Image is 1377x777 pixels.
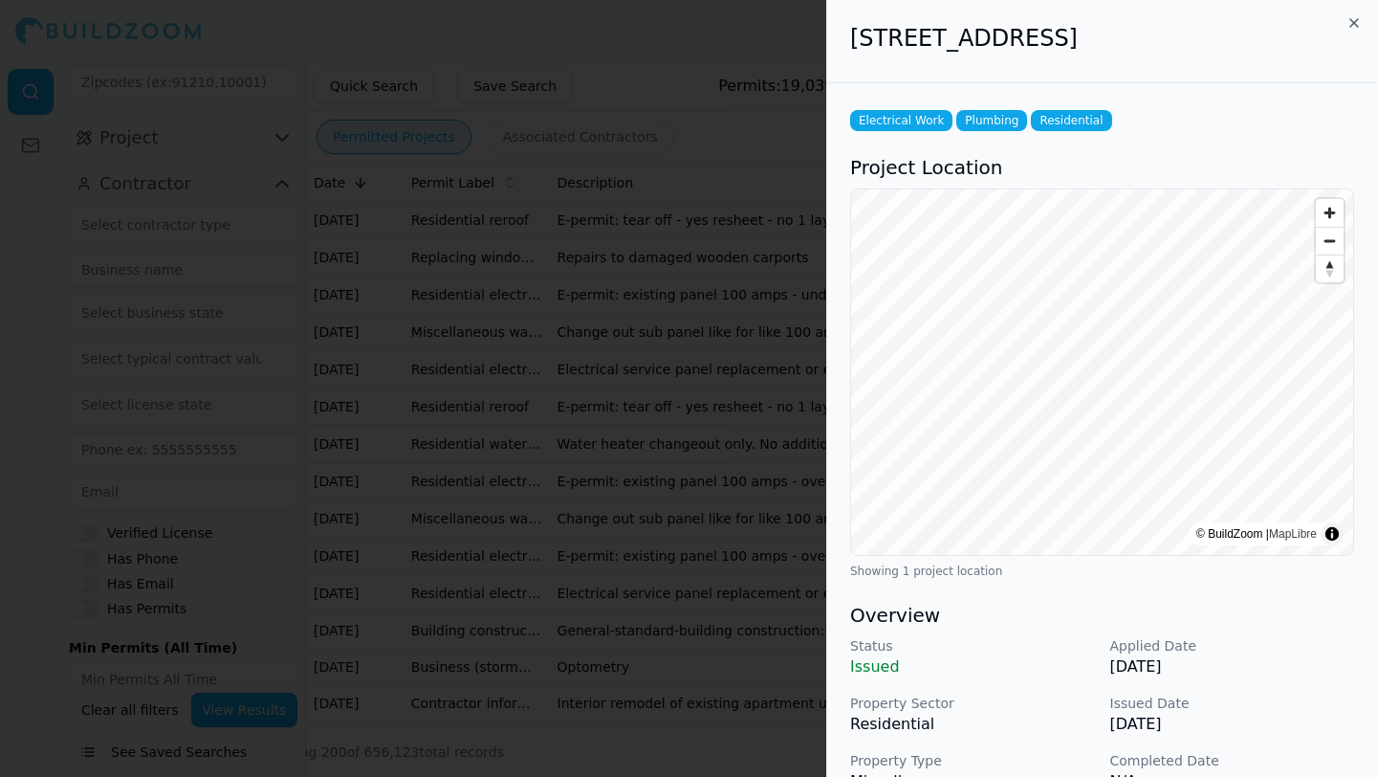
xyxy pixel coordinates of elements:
[1031,110,1111,131] span: Residential
[850,751,1095,770] p: Property Type
[850,154,1354,181] h3: Project Location
[850,110,952,131] span: Electrical Work
[1316,227,1344,255] button: Zoom out
[1110,713,1355,736] p: [DATE]
[850,602,1354,629] h3: Overview
[1316,199,1344,227] button: Zoom in
[850,655,1095,678] p: Issued
[1110,751,1355,770] p: Completed Date
[850,23,1354,54] h2: [STREET_ADDRESS]
[850,636,1095,655] p: Status
[850,713,1095,736] p: Residential
[851,189,1353,555] canvas: Map
[1269,527,1317,541] a: MapLibre
[1110,636,1355,655] p: Applied Date
[850,564,1354,579] div: Showing 1 project location
[1196,524,1317,544] div: © BuildZoom |
[1321,522,1344,545] summary: Toggle attribution
[956,110,1027,131] span: Plumbing
[1110,655,1355,678] p: [DATE]
[1316,255,1344,282] button: Reset bearing to north
[1110,694,1355,713] p: Issued Date
[850,694,1095,713] p: Property Sector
